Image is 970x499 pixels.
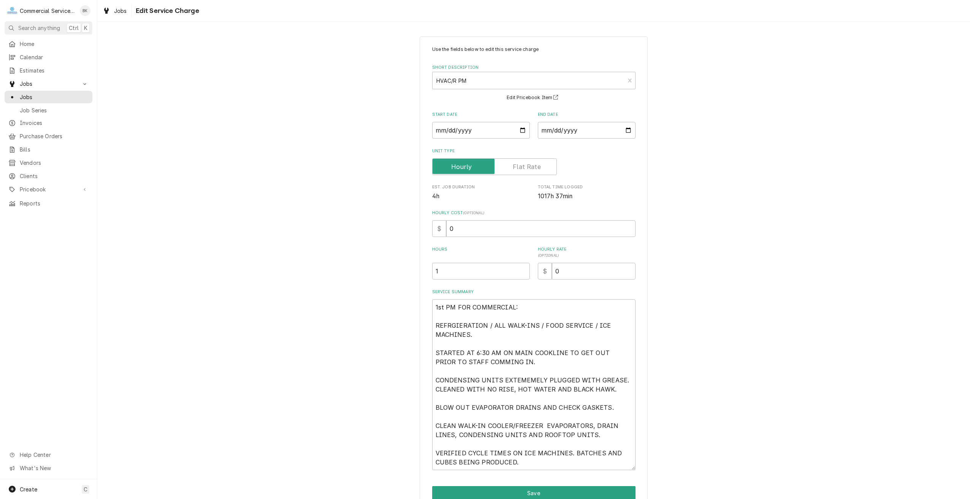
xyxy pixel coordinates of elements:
[20,53,89,61] span: Calendar
[432,299,636,470] textarea: 1st PM FOR COMMERCIAL: REFRGIERATION / ALL WALK-INS / FOOD SERVICE / ICE MACHINES. STARTED AT 6:3...
[20,119,89,127] span: Invoices
[20,172,89,180] span: Clients
[5,448,92,461] a: Go to Help Center
[432,184,530,201] div: Est. Job Duration
[20,199,89,207] span: Reports
[538,112,636,139] div: End Date
[538,184,636,190] span: Total Time Logged
[432,112,530,118] label: Start Date
[20,40,89,48] span: Home
[5,38,92,50] a: Home
[432,289,636,470] div: Service Summary
[84,24,87,32] span: K
[432,192,530,201] span: Est. Job Duration
[538,246,636,280] div: [object Object]
[20,7,76,15] div: Commercial Service Co.
[100,5,130,17] a: Jobs
[432,193,439,200] span: 4h
[80,5,90,16] div: Brian Key's Avatar
[5,51,92,63] a: Calendar
[5,183,92,196] a: Go to Pricebook
[432,122,530,139] input: yyyy-mm-dd
[432,289,636,295] label: Service Summary
[5,21,92,35] button: Search anythingCtrlK
[432,65,636,71] label: Short Description
[538,246,636,259] label: Hourly Rate
[538,263,552,280] div: $
[20,80,77,88] span: Jobs
[5,143,92,156] a: Bills
[538,112,636,118] label: End Date
[506,93,562,103] button: Edit Pricebook Item
[20,93,89,101] span: Jobs
[432,148,636,175] div: Unit Type
[538,253,559,257] span: ( optional )
[538,184,636,201] div: Total Time Logged
[5,104,92,117] a: Job Series
[538,192,636,201] span: Total Time Logged
[5,77,92,90] a: Go to Jobs
[432,210,636,237] div: Hourly Cost
[432,65,636,102] div: Short Description
[114,7,127,15] span: Jobs
[69,24,79,32] span: Ctrl
[5,156,92,169] a: Vendors
[463,211,484,215] span: ( optional )
[5,462,92,474] a: Go to What's New
[20,106,89,114] span: Job Series
[7,5,17,16] div: C
[20,66,89,74] span: Estimates
[432,46,636,53] p: Use the fields below to edit this service charge
[5,170,92,182] a: Clients
[432,148,636,154] label: Unit Type
[432,246,530,280] div: [object Object]
[80,5,90,16] div: BK
[20,451,88,459] span: Help Center
[7,5,17,16] div: Commercial Service Co.'s Avatar
[538,122,636,139] input: yyyy-mm-dd
[133,6,199,16] span: Edit Service Charge
[5,91,92,103] a: Jobs
[20,464,88,472] span: What's New
[432,246,530,259] label: Hours
[538,193,573,200] span: 1017h 37min
[5,117,92,129] a: Invoices
[20,132,89,140] span: Purchase Orders
[432,210,636,216] label: Hourly Cost
[432,46,636,470] div: Line Item Create/Update Form
[5,64,92,77] a: Estimates
[20,486,37,493] span: Create
[20,159,89,167] span: Vendors
[432,112,530,139] div: Start Date
[84,485,87,493] span: C
[5,197,92,210] a: Reports
[20,185,77,193] span: Pricebook
[432,220,446,237] div: $
[5,130,92,142] a: Purchase Orders
[18,24,60,32] span: Search anything
[20,145,89,153] span: Bills
[432,184,530,190] span: Est. Job Duration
